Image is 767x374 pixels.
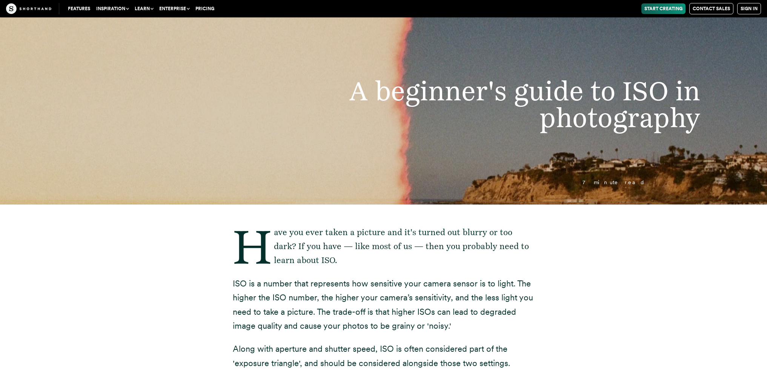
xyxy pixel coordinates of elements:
a: Start Creating [641,3,686,14]
p: Have you ever taken a picture and it's turned out blurry or too dark? If you have — like most of ... [233,225,535,268]
button: Inspiration [93,3,132,14]
a: Features [65,3,93,14]
button: Learn [132,3,156,14]
h1: A beginner's guide to ISO in photography [328,77,716,131]
button: Enterprise [156,3,192,14]
p: 7 minute read [107,180,660,185]
p: Along with aperture and shutter speed, ISO is often considered part of the 'exposure triangle', a... [233,342,535,370]
a: Pricing [192,3,217,14]
a: Sign in [737,3,761,14]
img: The Craft [6,3,51,14]
a: Contact Sales [689,3,733,14]
p: ISO is a number that represents how sensitive your camera sensor is to light. The higher the ISO ... [233,277,535,333]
